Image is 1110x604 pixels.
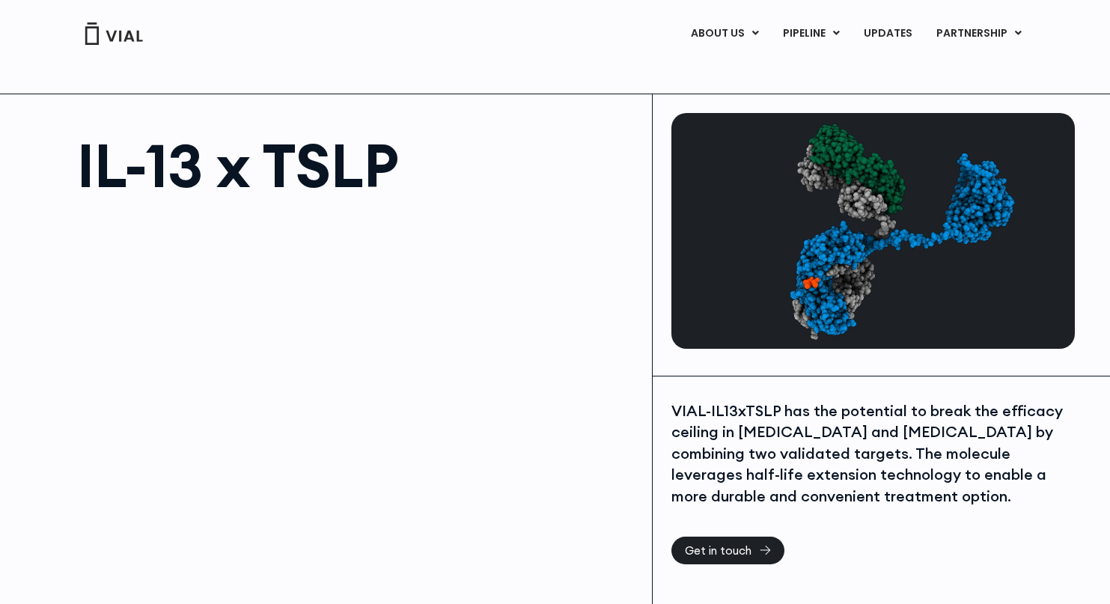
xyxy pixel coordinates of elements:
[679,21,770,46] a: ABOUT USMenu Toggle
[771,21,851,46] a: PIPELINEMenu Toggle
[671,400,1071,507] div: VIAL-IL13xTSLP has the potential to break the efficacy ceiling in [MEDICAL_DATA] and [MEDICAL_DAT...
[77,135,638,195] h1: IL-13 x TSLP
[671,537,784,564] a: Get in touch
[84,22,144,45] img: Vial Logo
[924,21,1034,46] a: PARTNERSHIPMenu Toggle
[852,21,924,46] a: UPDATES
[685,545,751,556] span: Get in touch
